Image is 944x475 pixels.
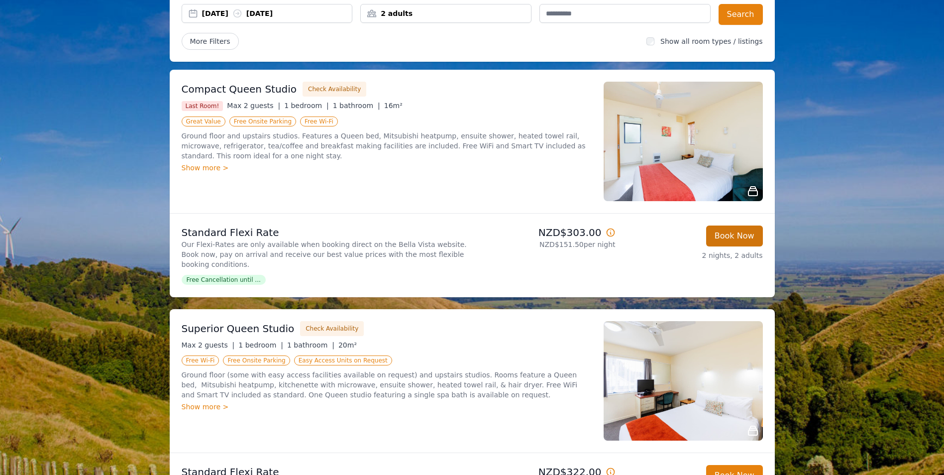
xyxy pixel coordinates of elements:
p: Ground floor and upstairs studios. Features a Queen bed, Mitsubishi heatpump, ensuite shower, hea... [182,131,592,161]
h3: Compact Queen Studio [182,82,297,96]
button: Check Availability [300,321,364,336]
div: Show more > [182,163,592,173]
span: 1 bathroom | [333,102,380,110]
span: 16m² [384,102,403,110]
span: Easy Access Units on Request [294,356,392,365]
span: Max 2 guests | [227,102,280,110]
h3: Superior Queen Studio [182,322,295,336]
span: 1 bedroom | [238,341,283,349]
p: NZD$151.50 per night [476,239,616,249]
span: Max 2 guests | [182,341,235,349]
span: Free Onsite Parking [229,117,296,126]
label: Show all room types / listings [660,37,762,45]
span: Free Wi-Fi [182,356,219,365]
button: Check Availability [303,82,366,97]
div: [DATE] [DATE] [202,8,352,18]
p: Ground floor (some with easy access facilities available on request) and upstairs studios. Rooms ... [182,370,592,400]
span: More Filters [182,33,239,50]
div: Show more > [182,402,592,412]
p: Our Flexi-Rates are only available when booking direct on the Bella Vista website. Book now, pay ... [182,239,468,269]
span: Free Onsite Parking [223,356,290,365]
span: 1 bedroom | [284,102,329,110]
span: 1 bathroom | [287,341,334,349]
div: 2 adults [361,8,531,18]
span: 20m² [338,341,357,349]
button: Book Now [706,226,763,246]
span: Great Value [182,117,225,126]
button: Search [719,4,763,25]
p: NZD$303.00 [476,226,616,239]
span: Free Cancellation until ... [182,275,266,285]
p: 2 nights, 2 adults [624,250,763,260]
span: Last Room! [182,101,223,111]
span: Free Wi-Fi [300,117,338,126]
p: Standard Flexi Rate [182,226,468,239]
